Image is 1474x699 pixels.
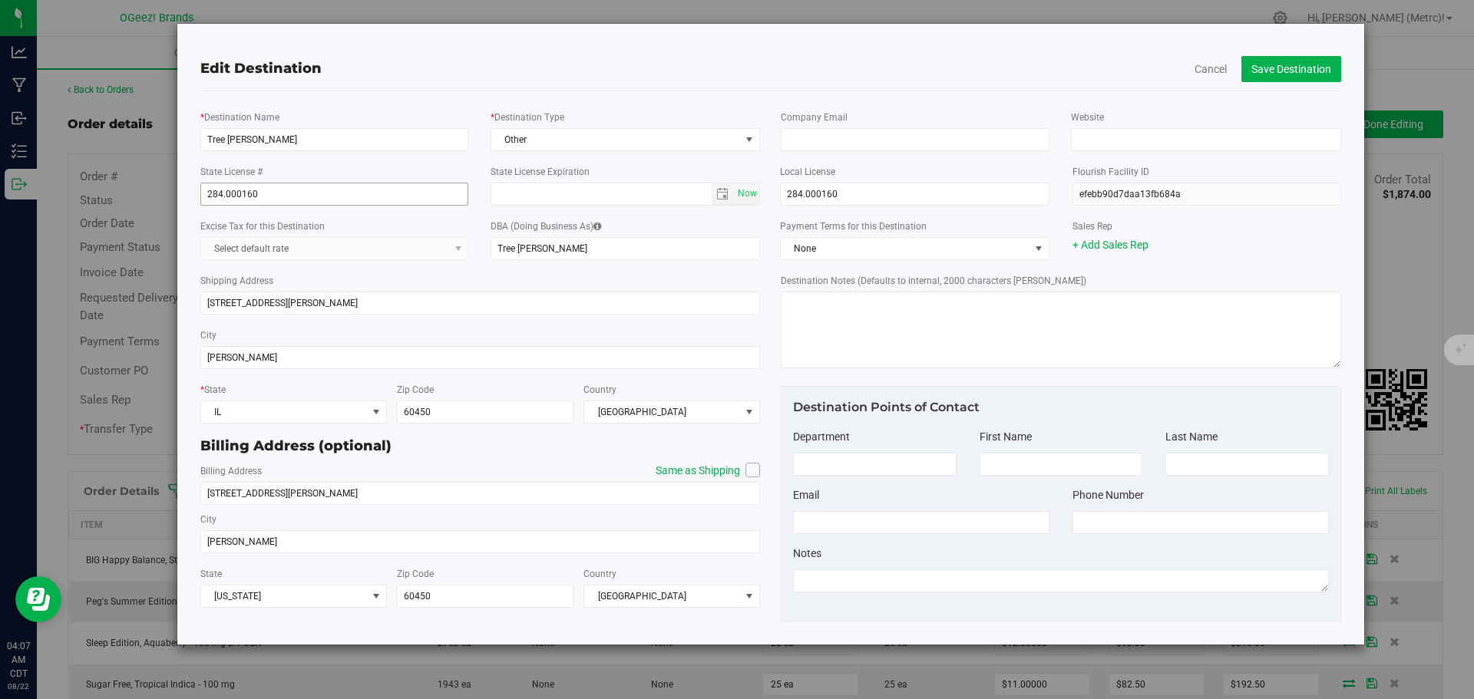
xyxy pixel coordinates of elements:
[491,129,740,150] span: Other
[200,58,1341,79] div: Edit Destination
[200,219,325,233] label: Excise Tax for this Destination
[583,567,616,581] label: Country
[200,383,226,397] label: State
[201,401,367,423] span: IL
[1072,219,1112,233] label: Sales Rep
[200,328,216,342] label: City
[1195,61,1227,77] button: Cancel
[780,219,1049,233] label: Payment Terms for this Destination
[780,165,835,179] label: Local License
[1072,489,1144,501] span: Phone Number
[200,274,273,288] label: Shipping Address
[1241,56,1341,82] button: Save Destination
[584,401,740,423] span: [GEOGRAPHIC_DATA]
[1072,165,1149,179] label: Flourish Facility ID
[1165,430,1218,443] span: Last Name
[1071,110,1104,124] label: Website
[735,183,761,205] span: Set Current date
[781,274,1086,288] label: Destination Notes (Defaults to internal, 2000 characters [PERSON_NAME])
[1072,239,1148,251] a: + Add Sales Rep
[201,585,367,607] span: [US_STATE]
[793,400,980,414] span: Destination Points of Contact
[980,430,1032,443] span: First Name
[200,436,761,457] div: Billing Address (optional)
[793,547,821,559] span: Notes
[397,567,434,581] label: Zip Code
[712,183,734,205] span: select
[200,513,216,526] label: City
[491,165,590,179] label: State License Expiration
[781,238,1029,259] span: None
[781,110,848,124] label: Company Email
[583,383,616,397] label: Country
[200,567,222,581] label: State
[793,489,819,501] span: Email
[200,110,279,124] label: Destination Name
[15,576,61,622] iframe: Resource center
[593,222,601,231] i: DBA is the name that will appear in destination selectors and in grids. If left blank, it will be...
[734,183,759,205] span: select
[200,464,262,478] label: Billing Address
[491,110,564,124] label: Destination Type
[1072,511,1329,534] input: Format: (999) 999-9999
[640,463,760,479] label: Same as Shipping
[740,129,759,150] span: select
[584,585,740,607] span: [GEOGRAPHIC_DATA]
[397,383,434,397] label: Zip Code
[491,219,601,233] label: DBA (Doing Business As)
[200,165,263,179] label: State License #
[793,430,850,443] span: Department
